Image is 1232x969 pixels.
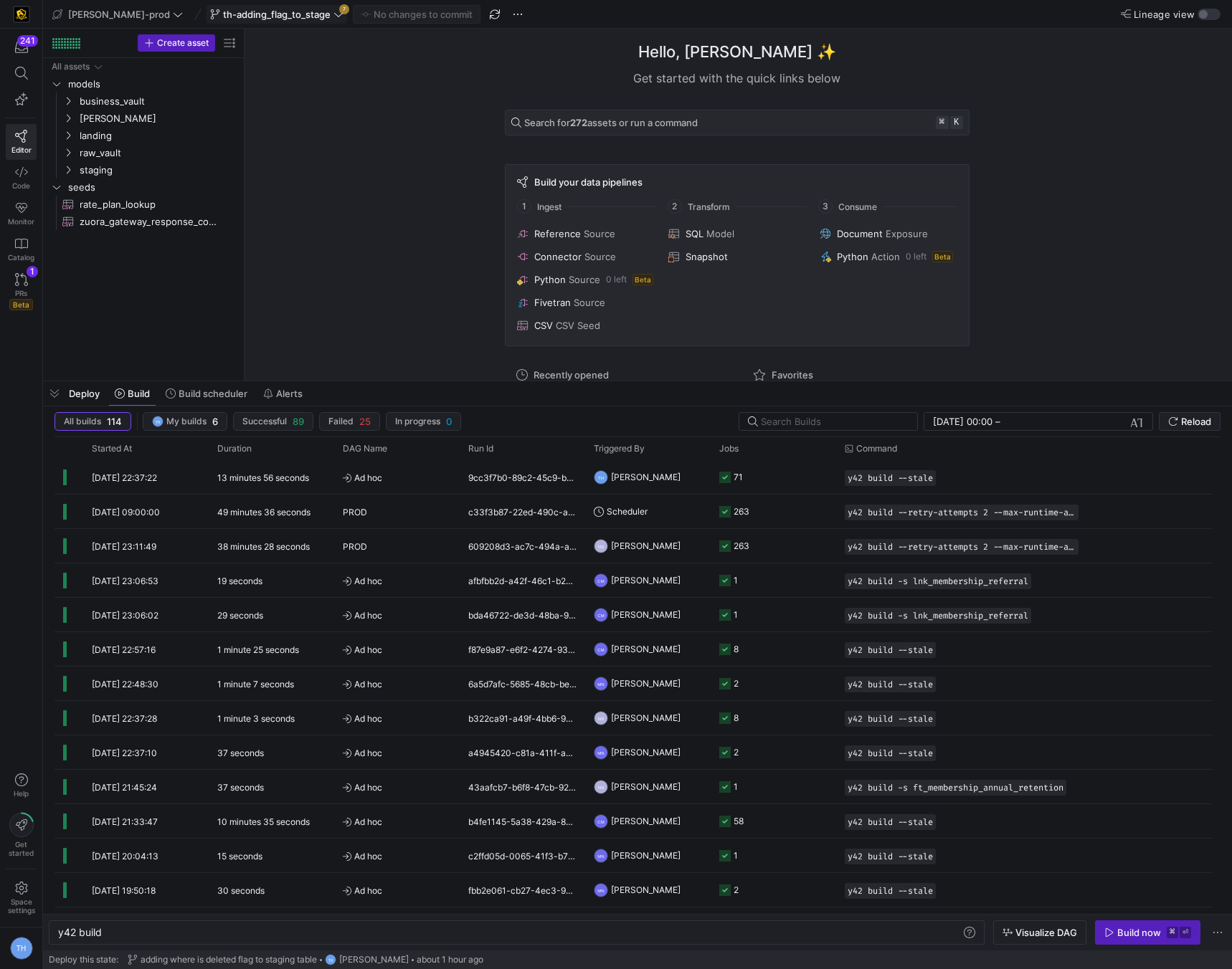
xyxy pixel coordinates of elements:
span: y42 build --retry-attempts 2 --max-runtime-all 1h [848,507,1076,517]
span: Command [856,444,897,454]
span: [DATE] 19:50:18 [92,885,156,896]
span: Editor [11,145,32,154]
span: Build scheduler [179,388,247,399]
div: CM [594,608,608,622]
span: Ad hoc [343,805,451,839]
span: [PERSON_NAME] [611,873,681,907]
span: Jobs [719,444,739,454]
span: Ad hoc [343,633,451,667]
div: Press SPACE to select this row. [55,907,1213,942]
button: adding where is deleted flag to staging tableTH[PERSON_NAME]about 1 hour ago [124,950,487,969]
y42-duration: 38 minutes 28 seconds [217,541,310,552]
strong: 272 [570,117,587,128]
span: PROD [343,530,367,563]
span: [PERSON_NAME] [611,804,681,838]
a: Monitor [6,196,37,231]
button: THMy builds6 [143,412,227,431]
a: https://storage.googleapis.com/y42-prod-data-exchange/images/uAsz27BndGEK0hZWDFeOjoxA7jCwgK9jE472... [6,2,37,27]
div: Press SPACE to select this row. [55,529,1213,563]
span: PRs [15,289,27,297]
button: In progress0 [386,412,461,431]
span: Create asset [157,38,209,48]
span: Monitor [8,217,34,226]
span: Ad hoc [343,702,451,735]
span: Beta [9,299,33,310]
div: a4945420-c81a-411f-a94a-b6227a35c98f [460,735,585,769]
div: 2 [734,735,739,769]
span: y42 build --stale [848,714,933,724]
span: Triggered By [594,444,645,454]
span: about 1 hour ago [417,955,483,965]
span: Build your data pipelines [534,176,643,188]
span: Python [837,251,868,262]
span: [DATE] 23:06:02 [92,610,158,621]
y42-duration: 37 seconds [217,748,264,758]
span: y42 build --retry-attempts 2 --max-runtime-all 1h [848,542,1076,552]
a: zuora_gateway_response_codes​​​​​​ [49,213,238,230]
div: 1 [734,839,738,872]
span: Ad hoc [343,598,451,632]
span: y42 build -s lnk_membership_referral [848,611,1028,621]
div: 43aafcb7-b6f8-47cb-92ed-ea29a1e8a503 [460,770,585,803]
div: Press SPACE to select this row. [55,873,1213,907]
input: Search Builds [761,416,906,427]
div: Press SPACE to select this row. [55,839,1213,873]
button: SQLModel [665,225,808,242]
button: Snapshot [665,248,808,265]
button: Visualize DAG [993,920,1086,945]
button: Reload [1159,412,1221,431]
img: https://storage.googleapis.com/y42-prod-data-exchange/images/uAsz27BndGEK0hZWDFeOjoxA7jCwgK9jE472... [14,7,29,22]
span: Ad hoc [343,839,451,873]
span: Source [584,251,616,262]
span: Space settings [8,897,35,915]
span: 114 [107,416,122,427]
span: seeds [68,179,236,196]
div: Press SPACE to select this row. [55,701,1213,735]
div: TH [152,416,164,427]
div: c2ffd05d-0065-41f3-b702-62240ce2f4e4 [460,839,585,872]
span: Exposure [886,228,928,239]
div: fbb2e061-cb27-4ec3-906b-b052282cc7d3 [460,873,585,907]
span: [PERSON_NAME] [611,735,681,769]
kbd: ⌘ [936,116,949,129]
span: Action [871,251,900,262]
span: SQL [686,228,703,239]
span: [DATE] 09:00:00 [92,507,160,517]
span: Ad hoc [343,564,451,598]
span: My builds [166,416,207,426]
div: Build now [1117,927,1161,938]
span: y42 build -s lnk_membership_referral [848,576,1028,586]
span: y42 build --stale [848,886,933,896]
input: Start datetime [933,416,992,427]
div: Press SPACE to select this row. [49,196,238,213]
span: Build [128,388,150,399]
span: rate_plan_lookup​​​​​​ [80,196,222,213]
span: Python [534,274,566,285]
span: [PERSON_NAME] [611,632,681,666]
div: 609208d3-ac7c-494a-a930-4ef434077d41 [460,529,585,563]
span: staging [80,162,236,178]
div: 8 [734,701,739,735]
span: [DATE] 22:57:16 [92,644,156,655]
span: 0 [446,416,452,427]
span: 0 left [606,275,627,285]
span: [PERSON_NAME] [80,110,236,127]
div: e65214f1-a78b-432c-a27f-a88c41a16c97 [460,907,585,941]
div: Press SPACE to select this row. [55,667,1213,701]
button: TH [6,933,37,963]
div: MN [594,745,608,760]
div: All assets [52,62,90,72]
span: PROD [343,495,367,529]
div: Press SPACE to select this row. [49,178,238,196]
button: Help [6,767,37,804]
y42-duration: 37 seconds [217,782,264,793]
div: 263 [734,495,749,528]
button: Build scheduler [159,381,254,406]
span: Recently opened [534,369,609,381]
span: landing [80,128,236,144]
div: NS [594,711,608,725]
div: 71 [734,460,743,494]
button: Successful89 [233,412,313,431]
div: MN [594,677,608,691]
span: [DATE] 22:37:10 [92,748,157,758]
